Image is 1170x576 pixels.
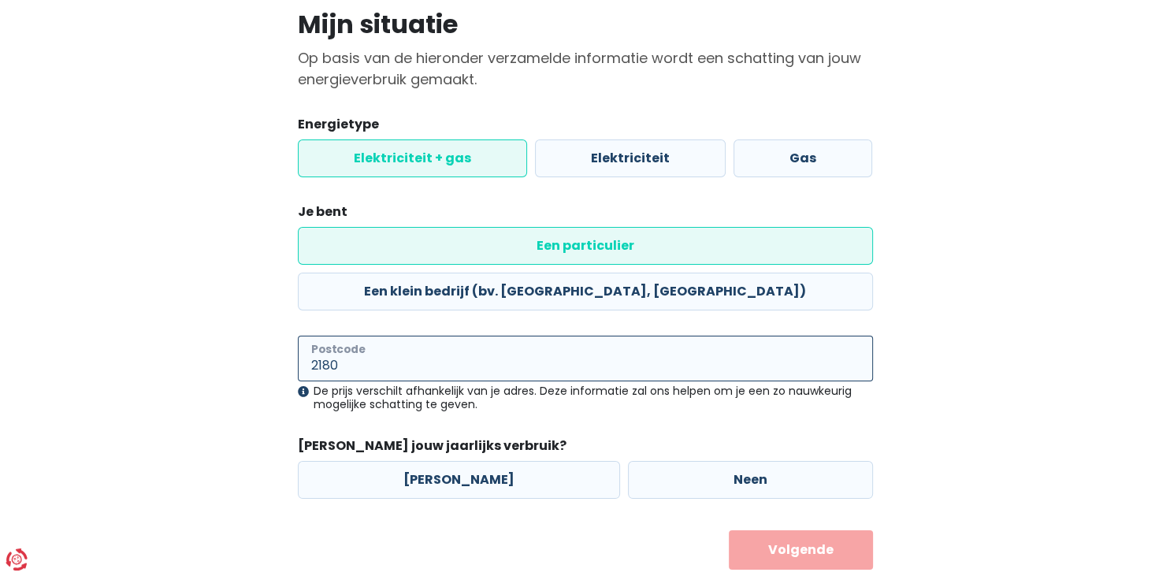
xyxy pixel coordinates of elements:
[298,385,873,411] div: De prijs verschilt afhankelijk van je adres. Deze informatie zal ons helpen om je een zo nauwkeur...
[298,227,873,265] label: Een particulier
[628,461,873,499] label: Neen
[298,203,873,227] legend: Je bent
[298,336,873,381] input: 1000
[298,273,873,310] label: Een klein bedrijf (bv. [GEOGRAPHIC_DATA], [GEOGRAPHIC_DATA])
[298,437,873,461] legend: [PERSON_NAME] jouw jaarlijks verbruik?
[298,461,620,499] label: [PERSON_NAME]
[535,139,726,177] label: Elektriciteit
[298,9,873,39] h1: Mijn situatie
[298,47,873,90] p: Op basis van de hieronder verzamelde informatie wordt een schatting van jouw energieverbruik gema...
[734,139,872,177] label: Gas
[298,115,873,139] legend: Energietype
[298,139,527,177] label: Elektriciteit + gas
[729,530,873,570] button: Volgende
